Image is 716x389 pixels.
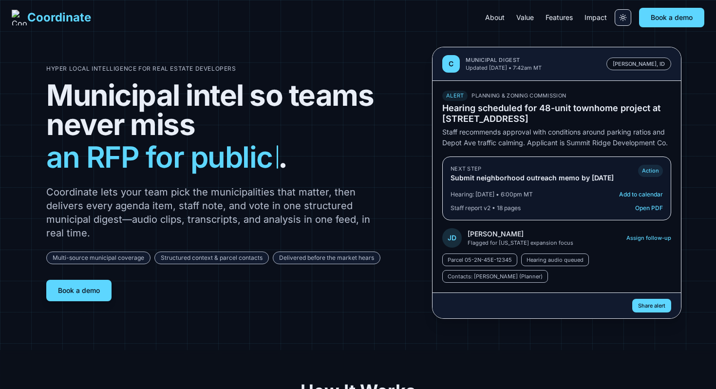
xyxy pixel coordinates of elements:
[466,56,542,64] p: Municipal digest
[12,10,91,25] a: Coordinate
[46,139,273,175] span: an RFP for public
[442,228,462,248] div: JD
[442,103,671,125] h3: Hearing scheduled for 48-unit townhome project at [STREET_ADDRESS]
[468,229,573,239] p: [PERSON_NAME]
[471,92,566,100] span: Planning & Zoning Commission
[46,252,151,264] span: Multi-source municipal coverage
[442,253,517,266] span: Parcel 05-2N-45E-12345
[626,234,671,242] button: Assign follow-up
[451,191,533,198] span: Hearing: [DATE] • 6:00pm MT
[46,280,112,301] button: Book a demo
[442,91,468,101] span: Alert
[442,127,671,149] p: Staff recommends approval with conditions around parking ratios and Depot Ave traffic calming. Ap...
[516,13,534,22] a: Value
[46,65,383,73] p: Hyper local intelligence for real estate developers
[46,80,383,175] h1: Municipal intel so teams never miss .
[606,58,671,71] span: [PERSON_NAME], ID
[451,173,614,183] p: Submit neighborhood outreach memo by [DATE]
[485,13,505,22] a: About
[546,13,573,22] a: Features
[584,13,607,22] a: Impact
[466,64,542,72] p: Updated [DATE] • 7:42am MT
[468,239,573,247] p: Flagged for [US_STATE] expansion focus
[615,9,631,26] button: Switch to light mode
[12,10,27,25] img: Coordinate
[27,10,91,25] span: Coordinate
[154,252,269,264] span: Structured context & parcel contacts
[442,55,460,73] div: C
[619,191,663,198] button: Add to calendar
[639,8,704,27] button: Book a demo
[442,270,548,283] span: Contacts: [PERSON_NAME] (Planner)
[273,252,380,264] span: Delivered before the market hears
[46,185,383,240] p: Coordinate lets your team pick the municipalities that matter, then delivers every agenda item, s...
[632,299,671,313] button: Share alert
[635,204,663,212] button: Open PDF
[521,253,589,266] span: Hearing audio queued
[638,165,663,177] span: Action
[451,204,521,212] span: Staff report v2 • 18 pages
[451,165,614,173] p: Next step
